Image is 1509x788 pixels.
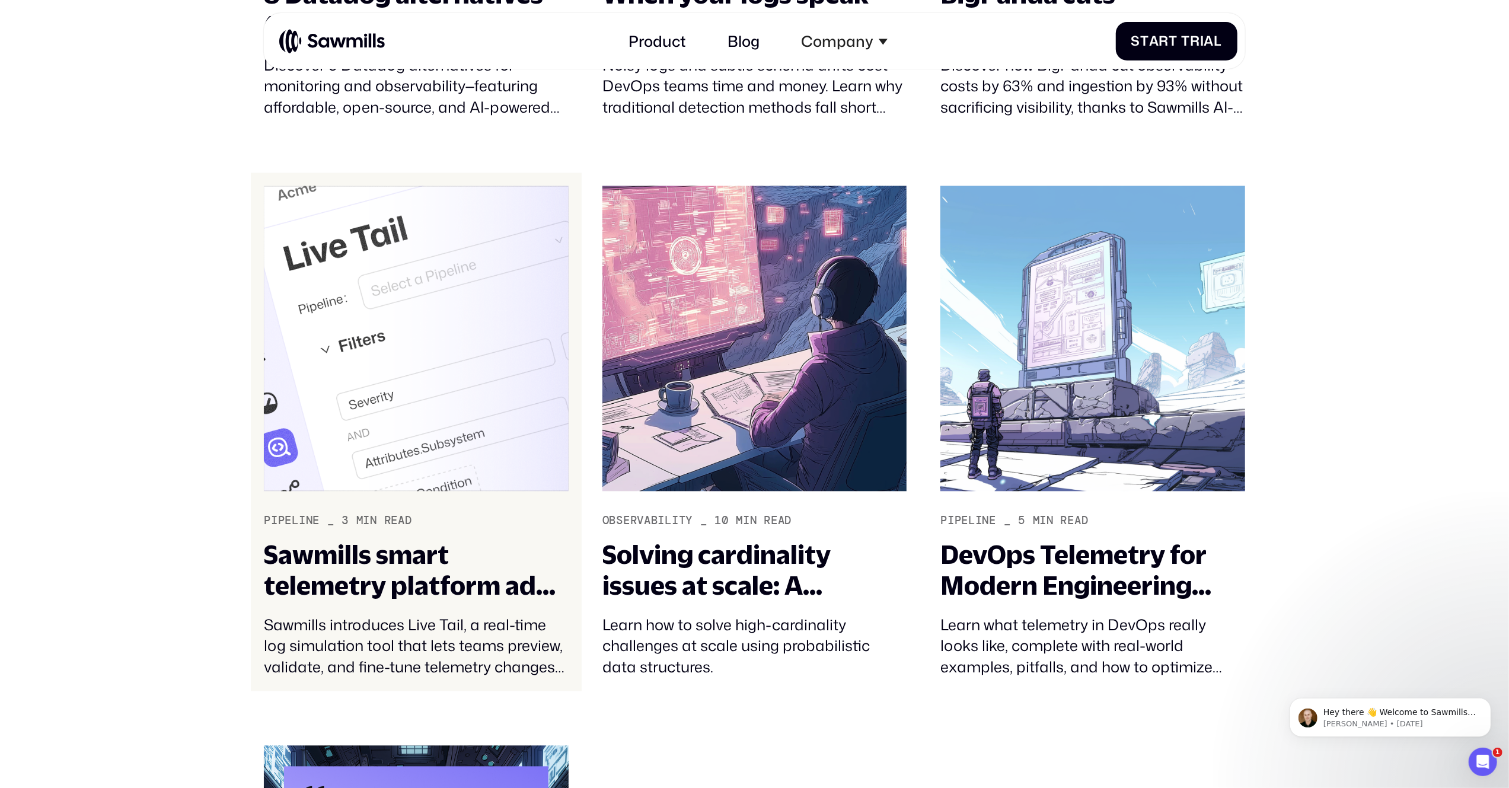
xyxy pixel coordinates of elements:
span: T [1181,33,1190,49]
span: l [1214,33,1223,49]
iframe: Intercom notifications message [1272,673,1509,756]
span: t [1169,33,1178,49]
div: Learn what telemetry in DevOps really looks like, complete with real-world examples, pitfalls, an... [940,614,1245,678]
div: 5 [1018,514,1025,528]
div: DevOps Telemetry for Modern Engineering Teams [940,539,1245,601]
span: r [1190,33,1200,49]
div: Discover 9 Datadog alternatives for monitoring and observability—featuring affordable, open-sourc... [264,55,568,118]
div: _ [700,514,707,528]
div: Pipeline [940,514,996,528]
div: Noisy logs and subtle schema drifts cost DevOps teams time and money. Learn why traditional detec... [602,55,907,118]
div: Sawmills smart telemetry platform adds Live Tail to help visualize telemetry changes [264,539,568,601]
div: Observability [602,514,693,528]
span: 1 [1493,748,1502,757]
span: S [1131,33,1140,49]
div: 3 [342,514,349,528]
a: Pipeline_3min readSawmills smart telemetry platform adds Live Tail to help visualize telemetry ch... [251,173,582,691]
div: Company [801,32,873,50]
div: min read [1033,514,1089,528]
div: Pipeline [264,514,320,528]
div: Company [790,21,899,62]
div: Sawmills introduces Live Tail, a real-time log simulation tool that lets teams preview, validate,... [264,614,568,678]
span: r [1159,33,1169,49]
a: Product [617,21,697,62]
a: Blog [716,21,771,62]
span: a [1204,33,1214,49]
div: min read [356,514,412,528]
div: _ [1004,514,1011,528]
span: t [1140,33,1149,49]
div: 10 [714,514,728,528]
a: Observability_10min readSolving cardinality issues at scale: A practical guide to probabilistic d... [589,173,920,691]
div: _ [327,514,334,528]
div: min read [736,514,792,528]
a: StartTrial [1116,22,1237,60]
iframe: Intercom live chat [1469,748,1497,776]
div: Learn how to solve high-cardinality challenges at scale using probabilistic data structures. [602,614,907,678]
a: Pipeline_5min readDevOps Telemetry for Modern Engineering TeamsLearn what telemetry in DevOps rea... [927,173,1258,691]
span: a [1149,33,1159,49]
div: Discover how BigPanda cut observability costs by 63% and ingestion by 93% without sacrificing vis... [940,55,1245,118]
span: i [1200,33,1204,49]
div: Solving cardinality issues at scale: A practical guide to probabilistic data structures [602,539,907,601]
